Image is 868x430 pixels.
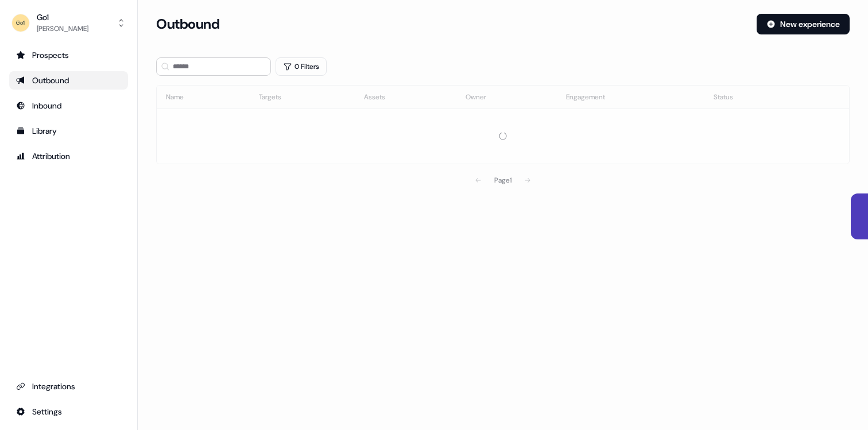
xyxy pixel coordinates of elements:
[16,406,121,417] div: Settings
[16,150,121,162] div: Attribution
[9,46,128,64] a: Go to prospects
[9,9,128,37] button: Go1[PERSON_NAME]
[9,122,128,140] a: Go to templates
[9,147,128,165] a: Go to attribution
[276,57,327,76] button: 0 Filters
[9,96,128,115] a: Go to Inbound
[37,23,88,34] div: [PERSON_NAME]
[9,402,128,421] a: Go to integrations
[16,125,121,137] div: Library
[757,14,850,34] button: New experience
[156,16,219,33] h3: Outbound
[9,377,128,396] a: Go to integrations
[16,49,121,61] div: Prospects
[16,100,121,111] div: Inbound
[16,381,121,392] div: Integrations
[9,71,128,90] a: Go to outbound experience
[16,75,121,86] div: Outbound
[37,11,88,23] div: Go1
